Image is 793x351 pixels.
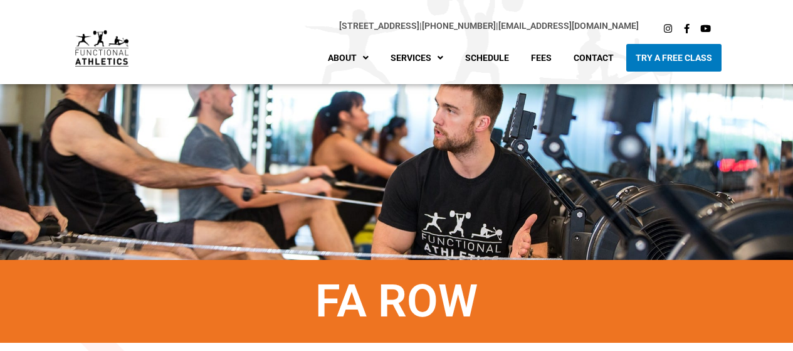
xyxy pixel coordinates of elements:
a: Contact [564,44,623,72]
a: Services [381,44,453,72]
a: Fees [522,44,561,72]
a: [STREET_ADDRESS] [339,21,419,31]
img: default-logo [75,30,129,67]
a: About [318,44,378,72]
h1: FA Row [19,279,774,324]
a: Try A Free Class [626,44,722,72]
p: | [154,19,639,33]
a: Schedule [456,44,518,72]
a: [PHONE_NUMBER] [422,21,496,31]
a: [EMAIL_ADDRESS][DOMAIN_NAME] [498,21,639,31]
span: | [339,21,422,31]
